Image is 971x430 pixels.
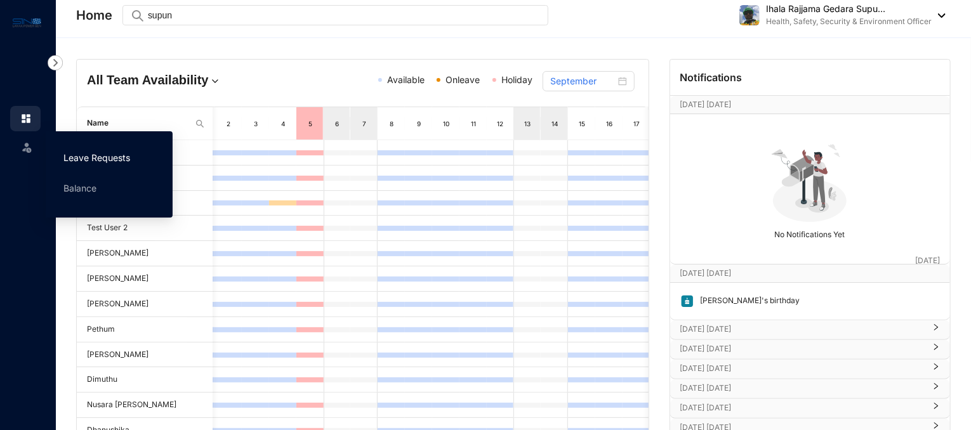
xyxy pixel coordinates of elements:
div: 13 [522,117,532,130]
div: 15 [577,117,588,130]
div: 5 [305,117,315,130]
div: 7 [359,117,370,130]
input: Select month [550,74,615,88]
div: 10 [441,117,452,130]
a: Balance [63,183,96,193]
div: 4 [278,117,289,130]
img: no-notification-yet.99f61bb71409b19b567a5111f7a484a1.svg [766,137,854,225]
div: 11 [468,117,479,130]
img: search.8ce656024d3affaeffe32e5b30621cb7.svg [195,119,205,129]
div: [DATE] [DATE][DATE] [670,96,950,114]
span: Name [87,117,190,129]
span: right [932,427,940,429]
div: 6 [332,117,342,130]
p: [DATE] [DATE] [680,267,915,280]
td: Nusara [PERSON_NAME] [77,393,213,418]
img: leave-unselected.2934df6273408c3f84d9.svg [20,141,33,153]
td: [PERSON_NAME] [77,342,213,368]
span: Onleave [446,74,480,85]
div: [DATE] [DATE] [670,399,950,418]
p: [DATE] [DATE] [680,362,925,375]
p: Home [76,6,112,24]
div: 2 [223,117,234,130]
td: Pethum [77,317,213,342]
span: right [932,388,940,390]
span: Holiday [501,74,532,85]
p: Health, Safety, Security & Environment Officer [766,15,932,28]
p: [DATE] [DATE] [680,401,925,414]
span: right [932,368,940,370]
span: Available [387,74,425,85]
img: logo [13,15,41,30]
p: Notifications [680,70,743,85]
span: right [932,329,940,331]
div: [DATE] [DATE] [670,360,950,379]
div: 9 [414,117,425,130]
input: I’m looking for... [148,8,541,22]
p: Ihala Rajjama Gedara Supu... [766,3,932,15]
p: [DATE] [DATE] [680,342,925,355]
img: dropdown-black.8e83cc76930a90b1a4fdb6d089b7bf3a.svg [932,13,946,18]
img: dropdown.780994ddfa97fca24b89f58b1de131fa.svg [209,75,221,88]
span: right [932,407,940,410]
div: [DATE] [DATE][DATE] [670,264,950,282]
img: nav-icon-right.af6afadce00d159da59955279c43614e.svg [48,55,63,70]
div: 17 [631,117,642,130]
p: [PERSON_NAME]'s birthday [694,294,800,308]
td: Dimuthu [77,367,213,393]
p: No Notifications Yet [674,225,946,241]
div: 3 [251,117,261,130]
img: file-1740898491306_528f5514-e393-46a8-abe0-f02cd7a6b571 [739,5,760,25]
td: [PERSON_NAME] [77,241,213,266]
div: [DATE] [DATE] [670,379,950,398]
div: 8 [386,117,397,130]
img: home.c6720e0a13eba0172344.svg [20,113,32,124]
p: [DATE] [DATE] [680,382,925,394]
div: [DATE] [DATE] [670,340,950,359]
p: [DATE] [915,254,940,267]
div: 16 [604,117,615,130]
div: 12 [495,117,506,130]
h4: All Team Availability [87,71,270,89]
p: [DATE] [DATE] [680,98,915,111]
div: [DATE] [DATE] [670,320,950,339]
p: [DATE] [DATE] [680,323,925,336]
td: [PERSON_NAME] [77,292,213,317]
img: birthday.63217d55a54455b51415ef6ca9a78895.svg [680,294,694,308]
span: right [932,348,940,351]
a: Leave Requests [63,152,130,163]
td: [PERSON_NAME] [77,266,213,292]
div: 14 [550,117,560,130]
li: Home [10,106,41,131]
